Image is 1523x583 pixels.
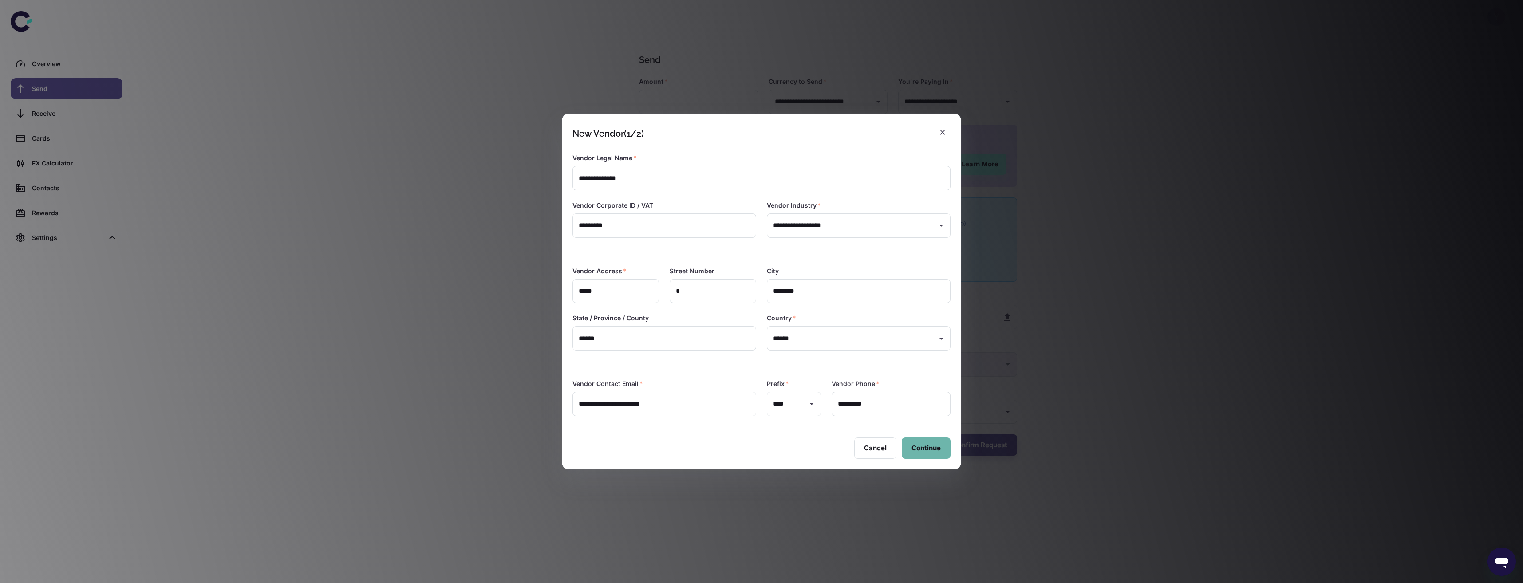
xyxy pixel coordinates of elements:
[832,379,880,388] label: Vendor Phone
[935,332,947,345] button: Open
[572,379,643,388] label: Vendor Contact Email
[767,314,796,323] label: Country
[572,314,649,323] label: State / Province / County
[572,267,627,276] label: Vendor Address
[572,201,653,210] label: Vendor Corporate ID / VAT
[935,219,947,232] button: Open
[902,437,951,459] button: Continue
[767,267,779,276] label: City
[767,201,821,210] label: Vendor Industry
[805,398,818,410] button: Open
[572,128,644,139] div: New Vendor (1/2)
[670,267,714,276] label: Street Number
[854,437,896,459] button: Cancel
[572,154,637,162] label: Vendor Legal Name
[1487,548,1516,576] iframe: Button to launch messaging window
[767,379,789,388] label: Prefix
